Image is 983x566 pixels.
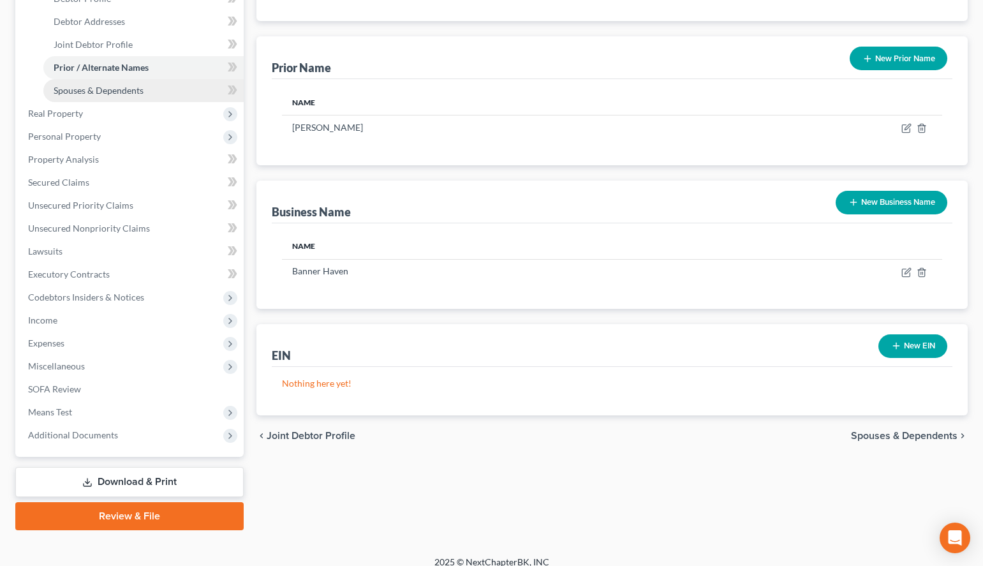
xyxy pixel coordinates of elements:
[43,56,244,79] a: Prior / Alternate Names
[15,467,244,497] a: Download & Print
[957,431,968,441] i: chevron_right
[272,60,331,75] div: Prior Name
[28,269,110,279] span: Executory Contracts
[18,378,244,401] a: SOFA Review
[18,263,244,286] a: Executory Contracts
[54,62,149,73] span: Prior / Alternate Names
[878,334,947,358] button: New EIN
[267,431,355,441] span: Joint Debtor Profile
[272,348,291,363] div: EIN
[28,338,64,348] span: Expenses
[282,377,942,390] p: Nothing here yet!
[28,154,99,165] span: Property Analysis
[18,217,244,240] a: Unsecured Nonpriority Claims
[54,39,133,50] span: Joint Debtor Profile
[28,361,85,371] span: Miscellaneous
[28,406,72,417] span: Means Test
[836,191,947,214] button: New Business Name
[18,148,244,171] a: Property Analysis
[54,16,125,27] span: Debtor Addresses
[282,259,678,283] td: Banner Haven
[43,33,244,56] a: Joint Debtor Profile
[28,108,83,119] span: Real Property
[43,10,244,33] a: Debtor Addresses
[282,234,678,259] th: Name
[850,47,947,70] button: New Prior Name
[28,246,63,257] span: Lawsuits
[28,177,89,188] span: Secured Claims
[15,502,244,530] a: Review & File
[28,315,57,325] span: Income
[18,194,244,217] a: Unsecured Priority Claims
[54,85,144,96] span: Spouses & Dependents
[28,429,118,440] span: Additional Documents
[282,89,706,115] th: Name
[256,431,267,441] i: chevron_left
[28,292,144,302] span: Codebtors Insiders & Notices
[28,131,101,142] span: Personal Property
[28,223,150,234] span: Unsecured Nonpriority Claims
[18,240,244,263] a: Lawsuits
[851,431,968,441] button: Spouses & Dependents chevron_right
[18,171,244,194] a: Secured Claims
[940,523,970,553] div: Open Intercom Messenger
[256,431,355,441] button: chevron_left Joint Debtor Profile
[272,204,351,220] div: Business Name
[28,200,133,211] span: Unsecured Priority Claims
[43,79,244,102] a: Spouses & Dependents
[282,115,706,140] td: [PERSON_NAME]
[851,431,957,441] span: Spouses & Dependents
[28,384,81,394] span: SOFA Review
